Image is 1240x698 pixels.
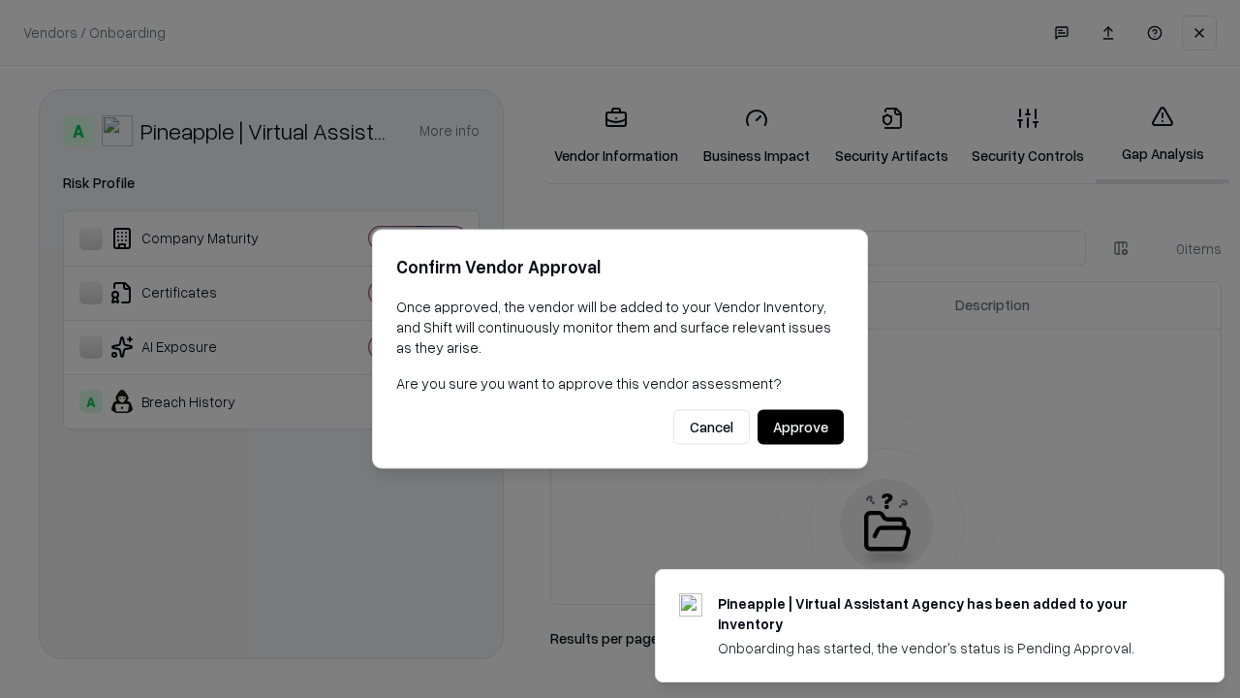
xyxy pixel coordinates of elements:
[758,410,844,445] button: Approve
[673,410,750,445] button: Cancel
[396,253,844,281] h2: Confirm Vendor Approval
[718,593,1177,634] div: Pineapple | Virtual Assistant Agency has been added to your inventory
[679,593,702,617] img: trypineapple.com
[396,373,844,394] p: Are you sure you want to approve this vendor assessment?
[396,297,844,358] p: Once approved, the vendor will be added to your Vendor Inventory, and Shift will continuously mon...
[718,638,1177,658] div: Onboarding has started, the vendor's status is Pending Approval.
